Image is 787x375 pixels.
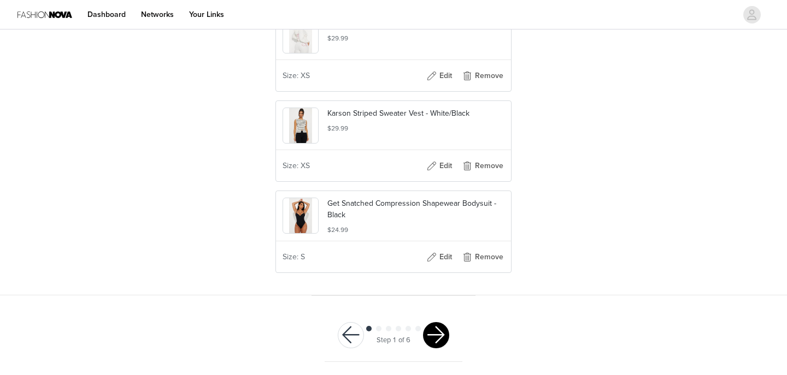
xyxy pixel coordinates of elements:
[377,335,410,346] div: Step 1 of 6
[327,225,504,235] h5: $24.99
[289,108,313,143] img: product image
[283,251,305,263] span: Size: S
[327,198,504,221] p: Get Snatched Compression Shapewear Bodysuit - Black
[327,123,504,133] h5: $29.99
[289,18,313,53] img: product image
[461,157,504,175] button: Remove
[81,2,132,27] a: Dashboard
[461,248,504,266] button: Remove
[134,2,180,27] a: Networks
[417,67,461,85] button: Edit
[417,248,461,266] button: Edit
[461,67,504,85] button: Remove
[183,2,231,27] a: Your Links
[283,70,310,81] span: Size: XS
[327,108,504,119] p: Karson Striped Sweater Vest - White/Black
[747,6,757,23] div: avatar
[17,2,72,27] img: Fashion Nova Logo
[283,160,310,171] span: Size: XS
[417,157,461,175] button: Edit
[289,198,313,233] img: product image
[327,33,504,43] h5: $29.99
